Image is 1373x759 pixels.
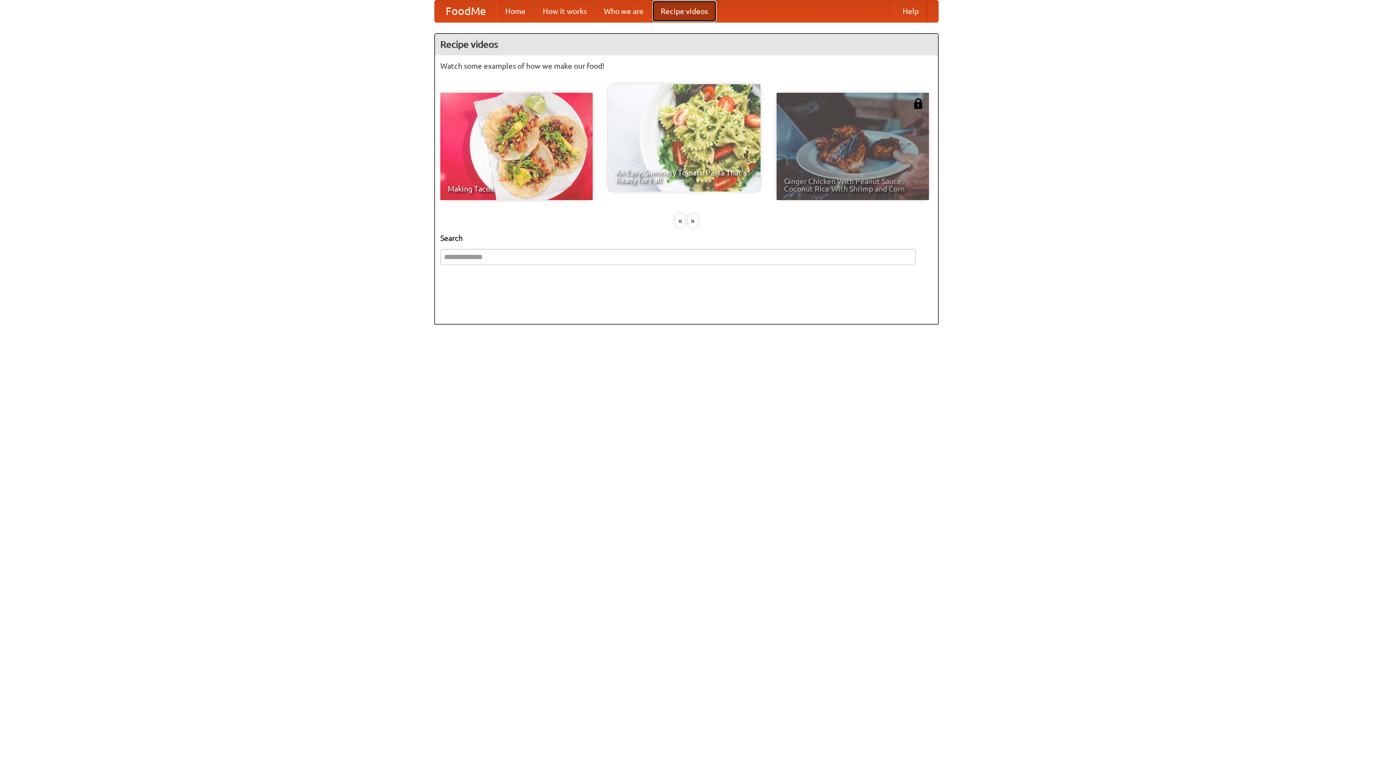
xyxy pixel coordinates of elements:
div: « [675,214,685,227]
img: 483408.png [913,98,924,109]
a: FoodMe [435,1,497,22]
a: Who we are [595,1,652,22]
a: How it works [534,1,595,22]
a: Home [497,1,534,22]
h4: Recipe videos [435,34,938,55]
span: An Easy, Summery Tomato Pasta That's Ready for Fall [616,169,753,184]
a: Making Tacos [440,93,593,200]
a: Recipe videos [652,1,717,22]
h5: Search [440,233,933,244]
a: An Easy, Summery Tomato Pasta That's Ready for Fall [608,84,761,191]
a: Help [894,1,927,22]
div: » [688,214,698,227]
p: Watch some examples of how we make our food! [440,61,933,71]
span: Making Tacos [448,185,585,193]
